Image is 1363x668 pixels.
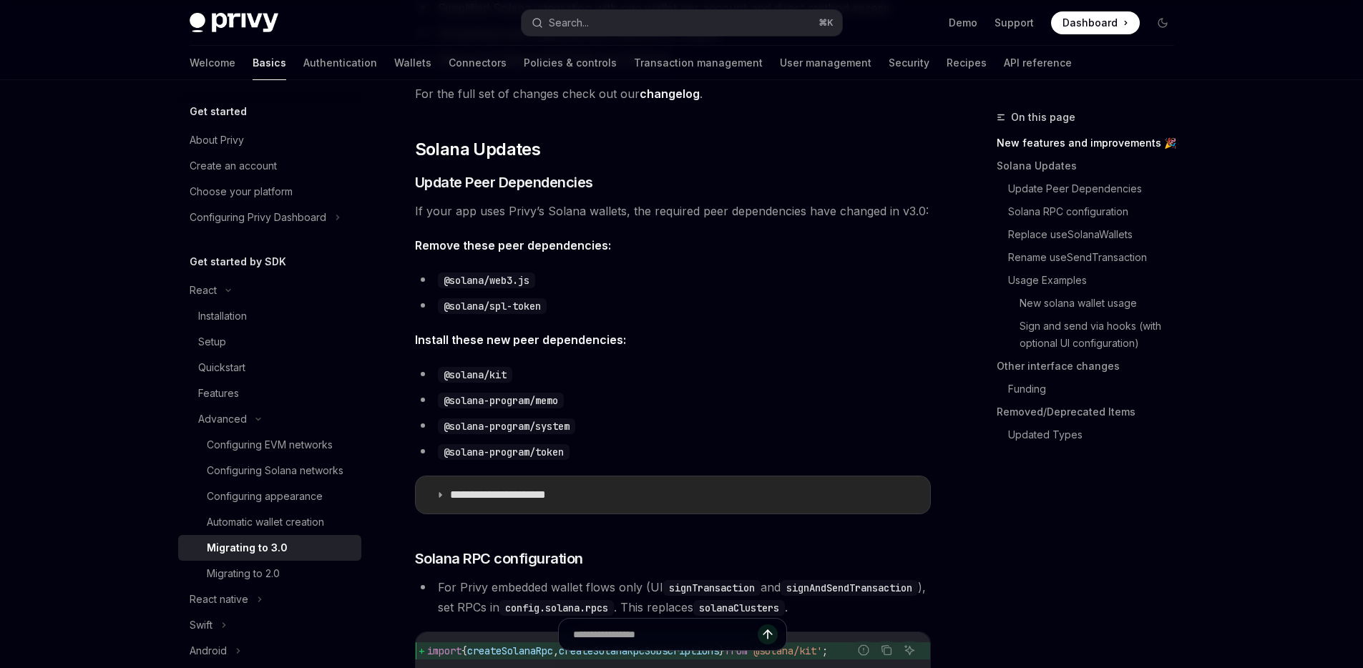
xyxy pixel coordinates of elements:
a: Quickstart [178,355,361,380]
a: Installation [178,303,361,329]
code: @solana/spl-token [438,298,547,314]
a: Migrating to 2.0 [178,561,361,586]
a: Sign and send via hooks (with optional UI configuration) [1020,315,1186,355]
div: Configuring Privy Dashboard [190,209,326,226]
div: Choose your platform [190,183,293,200]
span: For the full set of changes check out our . [415,84,931,104]
span: Solana RPC configuration [415,549,583,569]
div: Configuring appearance [207,488,323,505]
a: Usage Examples [1008,269,1186,292]
code: @solana/web3.js [438,272,535,288]
a: User management [780,46,871,80]
div: Configuring EVM networks [207,436,333,453]
a: Replace useSolanaWallets [1008,223,1186,246]
a: Welcome [190,46,235,80]
a: Authentication [303,46,377,80]
div: Android [190,642,227,659]
a: Funding [1008,378,1186,401]
code: config.solana.rpcs [499,600,614,616]
a: Other interface changes [997,355,1186,378]
code: @solana-program/system [438,418,575,434]
div: Features [198,385,239,402]
h5: Get started [190,103,247,120]
a: Automatic wallet creation [178,509,361,535]
a: About Privy [178,127,361,153]
a: Updated Types [1008,423,1186,446]
a: Features [178,380,361,406]
a: New solana wallet usage [1020,292,1186,315]
a: Dashboard [1051,11,1140,34]
code: @solana-program/token [438,444,570,460]
span: On this page [1011,109,1075,126]
div: Migrating to 2.0 [207,565,280,582]
a: Demo [949,16,977,30]
a: API reference [1004,46,1072,80]
a: Solana RPC configuration [1008,200,1186,223]
a: Create an account [178,153,361,179]
span: Dashboard [1062,16,1118,30]
a: Support [995,16,1034,30]
div: Create an account [190,157,277,175]
a: New features and improvements 🎉 [997,132,1186,154]
a: Wallets [394,46,431,80]
strong: Remove these peer dependencies: [415,238,611,252]
div: Configuring Solana networks [207,462,343,479]
a: Security [889,46,929,80]
div: Quickstart [198,359,245,376]
span: Update Peer Dependencies [415,172,593,192]
button: Send message [758,624,778,644]
div: Advanced [198,411,247,428]
a: Connectors [449,46,507,80]
div: Automatic wallet creation [207,514,324,531]
div: Search... [549,14,589,31]
a: Update Peer Dependencies [1008,177,1186,200]
a: Configuring EVM networks [178,432,361,458]
strong: Install these new peer dependencies: [415,333,626,347]
img: dark logo [190,13,278,33]
code: @solana/kit [438,367,512,383]
div: Swift [190,617,212,634]
a: Basics [253,46,286,80]
div: Setup [198,333,226,350]
span: Solana Updates [415,138,541,161]
code: signAndSendTransaction [781,580,918,596]
code: signTransaction [663,580,761,596]
span: ⌘ K [819,17,834,29]
div: Migrating to 3.0 [207,539,288,556]
a: Setup [178,329,361,355]
a: changelog [640,87,700,102]
div: Installation [198,308,247,325]
a: Choose your platform [178,179,361,205]
span: If your app uses Privy’s Solana wallets, the required peer dependencies have changed in v3.0: [415,201,931,221]
code: @solana-program/memo [438,393,564,408]
a: Recipes [947,46,987,80]
a: Solana Updates [997,154,1186,177]
a: Transaction management [634,46,763,80]
h5: Get started by SDK [190,253,286,270]
div: About Privy [190,132,244,149]
div: React native [190,591,248,608]
li: For Privy embedded wallet flows only (UI and ), set RPCs in . This replaces . [415,577,931,617]
button: Toggle dark mode [1151,11,1174,34]
a: Configuring Solana networks [178,458,361,483]
button: Search...⌘K [522,10,842,36]
code: solanaClusters [693,600,785,616]
div: React [190,282,217,299]
a: Policies & controls [524,46,617,80]
a: Configuring appearance [178,483,361,509]
a: Removed/Deprecated Items [997,401,1186,423]
a: Rename useSendTransaction [1008,246,1186,269]
a: Migrating to 3.0 [178,535,361,561]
